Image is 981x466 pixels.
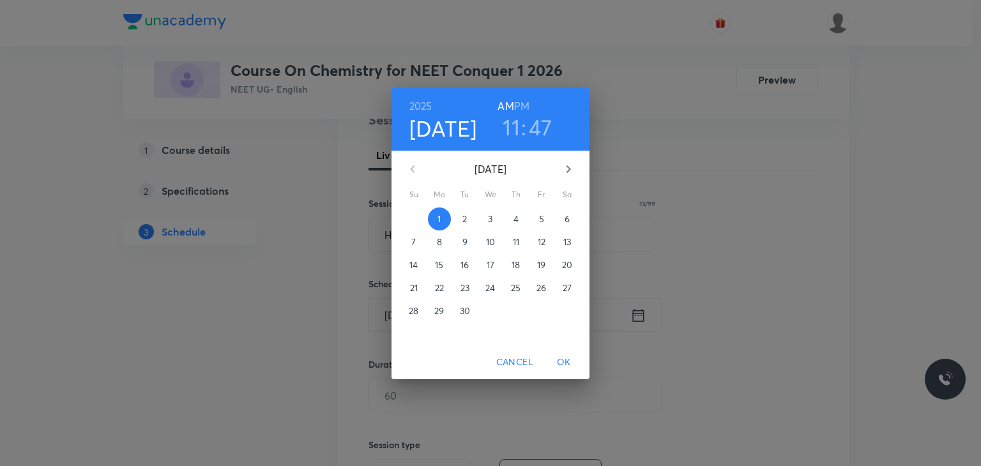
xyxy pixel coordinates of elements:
[513,236,519,248] p: 11
[562,259,572,271] p: 20
[530,188,553,201] span: Fr
[428,276,451,299] button: 22
[428,188,451,201] span: Mo
[503,114,520,140] button: 11
[411,236,416,248] p: 7
[479,230,502,253] button: 10
[530,230,553,253] button: 12
[549,354,579,370] span: OK
[485,282,495,294] p: 24
[479,253,502,276] button: 17
[521,114,526,140] h3: :
[460,282,469,294] p: 23
[428,230,451,253] button: 8
[537,259,545,271] p: 19
[496,354,533,370] span: Cancel
[462,213,467,225] p: 2
[491,350,538,374] button: Cancel
[563,282,572,294] p: 27
[402,299,425,322] button: 28
[479,276,502,299] button: 24
[409,115,477,142] button: [DATE]
[556,276,579,299] button: 27
[505,207,528,230] button: 4
[460,304,470,317] p: 30
[530,253,553,276] button: 19
[428,207,451,230] button: 1
[556,230,579,253] button: 13
[505,253,528,276] button: 18
[556,188,579,201] span: Sa
[453,207,476,230] button: 2
[529,114,552,140] button: 47
[505,188,528,201] span: Th
[511,282,521,294] p: 25
[428,299,451,322] button: 29
[435,259,443,271] p: 15
[409,304,418,317] p: 28
[428,162,553,177] p: [DATE]
[402,188,425,201] span: Su
[488,213,492,225] p: 3
[453,188,476,201] span: Tu
[402,276,425,299] button: 21
[514,97,529,115] button: PM
[428,253,451,276] button: 15
[530,276,553,299] button: 26
[505,276,528,299] button: 25
[437,213,441,225] p: 1
[453,230,476,253] button: 9
[453,299,476,322] button: 30
[538,236,545,248] p: 12
[437,236,442,248] p: 8
[536,282,546,294] p: 26
[513,213,519,225] p: 4
[460,259,469,271] p: 16
[434,304,444,317] p: 29
[544,350,584,374] button: OK
[565,213,570,225] p: 6
[556,207,579,230] button: 6
[402,230,425,253] button: 7
[498,97,513,115] button: AM
[462,236,468,248] p: 9
[453,276,476,299] button: 23
[435,282,444,294] p: 22
[530,207,553,230] button: 5
[409,259,418,271] p: 14
[539,213,544,225] p: 5
[505,230,528,253] button: 11
[486,236,495,248] p: 10
[410,282,418,294] p: 21
[402,253,425,276] button: 14
[487,259,494,271] p: 17
[479,188,502,201] span: We
[409,97,432,115] button: 2025
[556,253,579,276] button: 20
[512,259,520,271] p: 18
[453,253,476,276] button: 16
[479,207,502,230] button: 3
[563,236,571,248] p: 13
